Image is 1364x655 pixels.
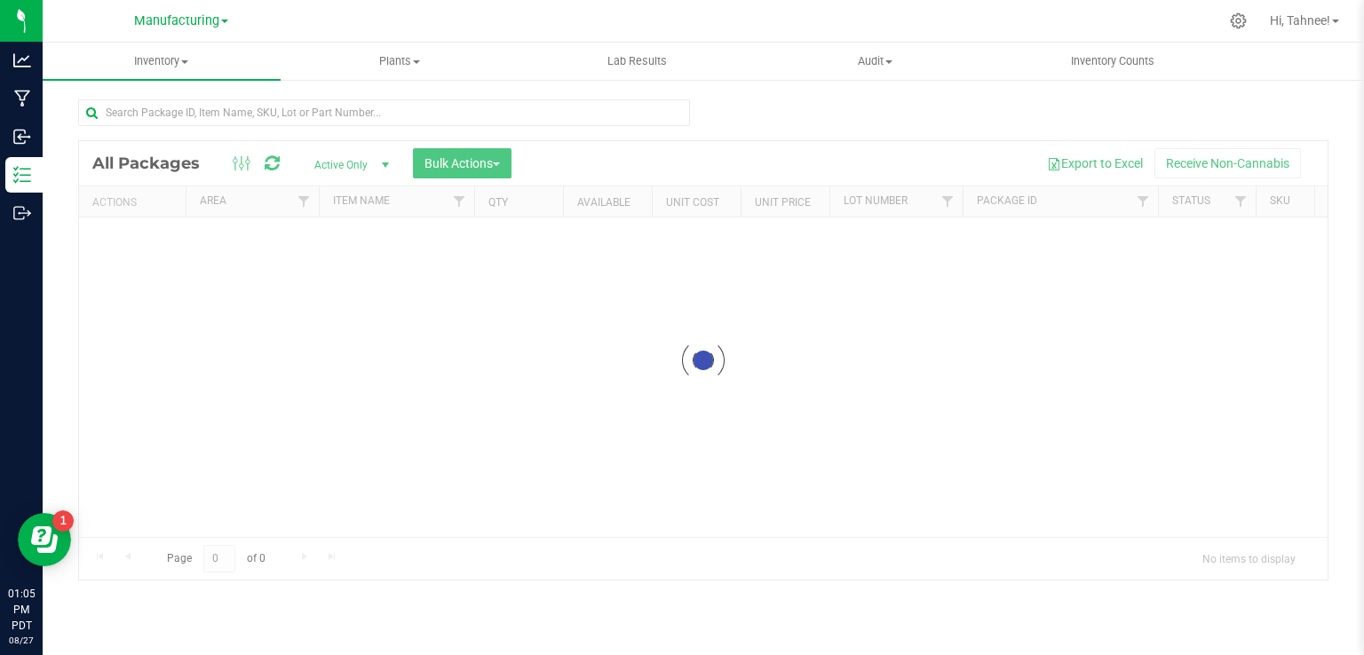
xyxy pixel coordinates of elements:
[78,99,690,126] input: Search Package ID, Item Name, SKU, Lot or Part Number...
[281,43,519,80] a: Plants
[52,510,74,532] iframe: Resource center unread badge
[282,53,518,69] span: Plants
[43,53,281,69] span: Inventory
[13,51,31,69] inline-svg: Analytics
[757,53,993,69] span: Audit
[8,634,35,647] p: 08/27
[1047,53,1178,69] span: Inventory Counts
[583,53,691,69] span: Lab Results
[13,204,31,222] inline-svg: Outbound
[519,43,757,80] a: Lab Results
[994,43,1232,80] a: Inventory Counts
[13,166,31,184] inline-svg: Inventory
[1270,13,1330,28] span: Hi, Tahnee!
[13,128,31,146] inline-svg: Inbound
[18,513,71,566] iframe: Resource center
[756,43,994,80] a: Audit
[43,43,281,80] a: Inventory
[13,90,31,107] inline-svg: Manufacturing
[134,13,219,28] span: Manufacturing
[1227,12,1249,29] div: Manage settings
[8,586,35,634] p: 01:05 PM PDT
